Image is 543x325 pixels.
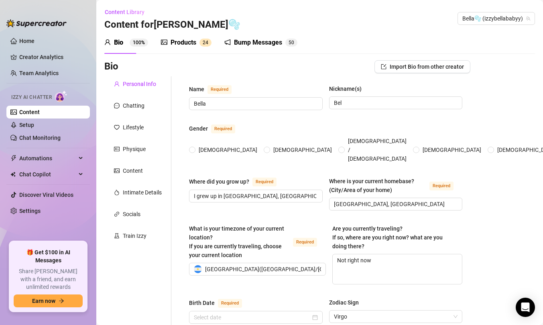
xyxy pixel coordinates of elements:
span: 2 [203,40,205,45]
span: link [114,211,120,217]
span: Required [207,85,232,94]
div: Name [189,85,204,94]
img: ar [194,265,202,273]
span: [DEMOGRAPHIC_DATA] / [DEMOGRAPHIC_DATA] [345,137,410,163]
span: import [381,64,386,69]
div: Birth Date [189,298,215,307]
span: Izzy AI Chatter [11,94,52,101]
button: Content Library [104,6,151,18]
label: Nickname(s) [329,84,367,93]
button: Earn nowarrow-right [14,294,83,307]
sup: 100% [130,39,148,47]
span: 🎁 Get $100 in AI Messages [14,249,83,264]
div: Open Intercom Messenger [516,298,535,317]
a: Home [19,38,35,44]
span: Content Library [105,9,144,15]
span: Share [PERSON_NAME] with a friend, and earn unlimited rewards [14,268,83,291]
span: 0 [291,40,294,45]
span: Required [218,299,242,308]
span: picture [114,168,120,174]
img: Chat Copilot [10,172,16,177]
label: Birth Date [189,298,251,308]
label: Where is your current homebase? (City/Area of your home) [329,177,463,194]
span: Required [293,238,317,247]
label: Zodiac Sign [329,298,364,307]
span: Required [211,125,235,133]
span: Are you currently traveling? If so, where are you right now? what are you doing there? [332,225,443,249]
div: Products [171,38,196,47]
img: logo-BBDzfeDw.svg [6,19,67,27]
span: 4 [205,40,208,45]
div: Where is your current homebase? (City/Area of your home) [329,177,427,194]
input: Where did you grow up? [194,192,316,200]
span: Bella🫧 (izzybellababyy) [462,12,530,25]
span: Import Bio from other creator [390,63,464,70]
span: idcard [114,146,120,152]
div: Intimate Details [123,188,162,197]
input: Birth Date [194,313,311,322]
sup: 24 [199,39,212,47]
span: notification [224,39,231,45]
span: experiment [114,233,120,239]
div: Content [123,166,143,175]
h3: Content for [PERSON_NAME]🫧 [104,18,240,31]
span: user [104,39,111,45]
div: Socials [123,210,140,219]
div: Bio [114,38,123,47]
div: Lifestyle [123,123,144,132]
a: Setup [19,122,34,128]
input: Name [194,99,316,108]
span: Required [252,178,277,186]
span: 5 [289,40,291,45]
label: Gender [189,124,244,133]
span: arrow-right [59,298,64,304]
span: picture [161,39,167,45]
label: Name [189,84,240,94]
a: Discover Viral Videos [19,192,73,198]
span: thunderbolt [10,155,17,161]
span: What is your timezone of your current location? If you are currently traveling, choose your curre... [189,225,284,258]
span: fire [114,190,120,195]
sup: 50 [285,39,297,47]
label: Where did you grow up? [189,177,285,186]
span: Required [429,182,454,190]
span: Earn now [32,298,55,304]
span: team [526,16,531,21]
div: Zodiac Sign [329,298,359,307]
span: message [114,103,120,108]
span: heart [114,125,120,130]
a: Creator Analytics [19,51,83,63]
div: Physique [123,145,146,153]
div: Nickname(s) [329,84,362,93]
textarea: Not right now [333,254,462,284]
div: Bump Messages [234,38,282,47]
button: Import Bio from other creator [374,60,470,73]
div: Where did you grow up? [189,177,249,186]
span: Chat Copilot [19,168,76,181]
div: Gender [189,124,208,133]
div: Personal Info [123,80,156,88]
span: [DEMOGRAPHIC_DATA] [419,145,484,154]
input: Where is your current homebase? (City/Area of your home) [334,200,456,208]
h3: Bio [104,60,118,73]
div: Chatting [123,101,144,110]
a: Settings [19,208,41,214]
img: AI Chatter [55,90,67,102]
span: [DEMOGRAPHIC_DATA] [195,145,260,154]
span: Virgo [334,311,458,323]
span: Automations [19,152,76,165]
div: Train Izzy [123,231,146,240]
span: [GEOGRAPHIC_DATA] ( [GEOGRAPHIC_DATA]/[GEOGRAPHIC_DATA]/Buenos_Aires ) [205,263,410,275]
input: Nickname(s) [334,98,456,107]
a: Content [19,109,40,115]
span: [DEMOGRAPHIC_DATA] [270,145,335,154]
a: Chat Monitoring [19,135,61,141]
span: user [114,81,120,87]
a: Team Analytics [19,70,59,76]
